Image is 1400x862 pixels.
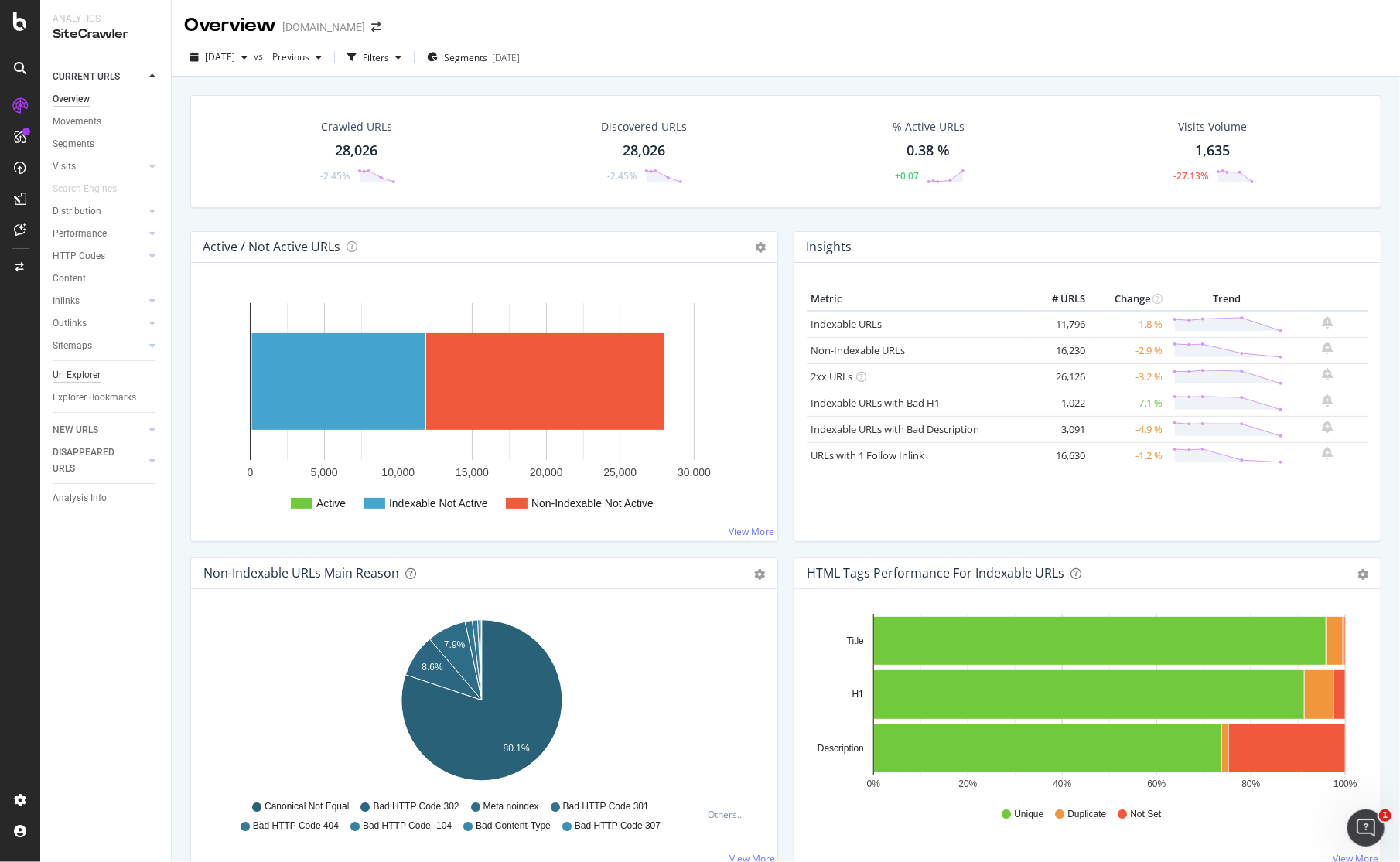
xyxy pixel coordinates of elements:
[381,466,415,479] text: 10,000
[53,158,145,175] a: Visits
[53,390,136,406] div: Explorer Bookmarks
[754,569,765,580] div: gear
[248,466,254,479] text: 0
[266,50,309,63] span: Previous
[363,819,452,833] span: Bad HTTP Code -104
[1323,421,1333,433] div: bell-plus
[53,226,107,242] div: Performance
[53,181,117,197] div: Search Engines
[530,466,563,479] text: 20,000
[363,51,389,64] div: Filters
[53,114,101,130] div: Movements
[320,169,350,182] div: -2.45%
[422,662,443,673] text: 8.6%
[254,49,266,63] span: vs
[53,293,80,309] div: Inlinks
[1027,337,1089,363] td: 16,230
[492,51,520,64] div: [DATE]
[53,422,98,438] div: NEW URLS
[1027,288,1089,311] th: # URLS
[321,119,392,135] div: Crawled URLs
[335,141,377,161] div: 28,026
[811,370,852,383] a: 2xx URLs
[1323,394,1333,407] div: bell-plus
[867,779,881,790] text: 0%
[708,808,751,821] div: Others...
[1379,809,1391,822] span: 1
[53,445,131,477] div: DISAPPEARED URLS
[53,158,76,175] div: Visits
[316,497,346,509] text: Active
[53,69,120,85] div: CURRENT URLS
[253,819,339,833] span: Bad HTTP Code 404
[53,445,145,477] a: DISAPPEARED URLS
[755,242,766,253] i: Options
[1014,808,1043,821] span: Unique
[483,800,539,813] span: Meta noindex
[623,141,665,161] div: 28,026
[53,226,145,242] a: Performance
[53,26,159,43] div: SiteCrawler
[53,338,92,354] div: Sitemaps
[1323,368,1333,380] div: bell-plus
[1027,390,1089,416] td: 1,022
[1089,416,1166,442] td: -4.9 %
[811,448,924,462] a: URLs with 1 Follow Inlink
[811,422,979,436] a: Indexable URLs with Bad Description
[373,800,459,813] span: Bad HTTP Code 302
[1089,337,1166,363] td: -2.9 %
[811,343,905,357] a: Non-Indexable URLs
[575,819,661,833] span: Bad HTTP Code 307
[1173,169,1208,182] div: -27.13%
[818,743,864,754] text: Description
[1357,569,1368,580] div: gear
[531,497,654,509] text: Non-Indexable Not Active
[53,422,145,438] a: NEW URLS
[203,237,340,257] h4: Active / Not Active URLs
[601,119,687,135] div: Discovered URLs
[53,271,160,287] a: Content
[53,136,94,152] div: Segments
[311,466,338,479] text: 5,000
[53,248,105,264] div: HTTP Codes
[1027,416,1089,442] td: 3,091
[53,136,160,152] a: Segments
[184,12,276,39] div: Overview
[1053,779,1071,790] text: 40%
[203,288,760,529] div: A chart.
[603,466,637,479] text: 25,000
[203,565,399,581] div: Non-Indexable URLs Main Reason
[847,635,865,646] text: Title
[53,114,160,130] a: Movements
[1166,288,1287,311] th: Trend
[1027,363,1089,390] td: 26,126
[729,525,774,538] a: View More
[265,800,349,813] span: Canonical Not Equal
[53,390,160,406] a: Explorer Bookmarks
[1347,809,1385,847] iframe: Intercom live chat
[53,490,107,506] div: Analysis Info
[806,237,852,257] h4: Insights
[958,779,977,790] text: 20%
[371,22,381,32] div: arrow-right-arrow-left
[1089,390,1166,416] td: -7.1 %
[678,466,711,479] text: 30,000
[807,565,1064,581] div: HTML Tags Performance for Indexable URLs
[907,141,951,161] div: 0.38 %
[1147,779,1166,790] text: 60%
[1333,779,1357,790] text: 100%
[53,203,145,220] a: Distribution
[1089,442,1166,468] td: -1.2 %
[1195,141,1230,161] div: 1,635
[1089,363,1166,390] td: -3.2 %
[282,19,365,35] div: [DOMAIN_NAME]
[1131,808,1162,821] span: Not Set
[852,690,865,700] text: H1
[203,614,760,793] div: A chart.
[811,396,940,410] a: Indexable URLs with Bad H1
[1067,808,1106,821] span: Duplicate
[53,69,145,85] a: CURRENT URLS
[807,614,1363,793] svg: A chart.
[389,497,488,509] text: Indexable Not Active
